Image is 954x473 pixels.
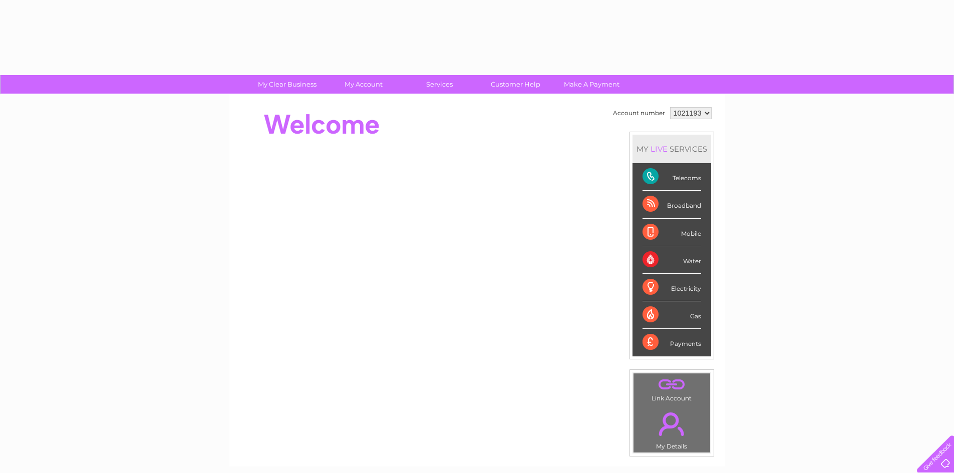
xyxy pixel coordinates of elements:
[632,135,711,163] div: MY SERVICES
[322,75,405,94] a: My Account
[246,75,329,94] a: My Clear Business
[636,406,708,441] a: .
[643,219,701,246] div: Mobile
[636,376,708,393] a: .
[633,404,711,453] td: My Details
[643,329,701,356] div: Payments
[643,274,701,301] div: Electricity
[550,75,633,94] a: Make A Payment
[649,144,670,154] div: LIVE
[610,105,668,122] td: Account number
[643,191,701,218] div: Broadband
[643,301,701,329] div: Gas
[398,75,481,94] a: Services
[633,373,711,404] td: Link Account
[474,75,557,94] a: Customer Help
[643,246,701,274] div: Water
[643,163,701,191] div: Telecoms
